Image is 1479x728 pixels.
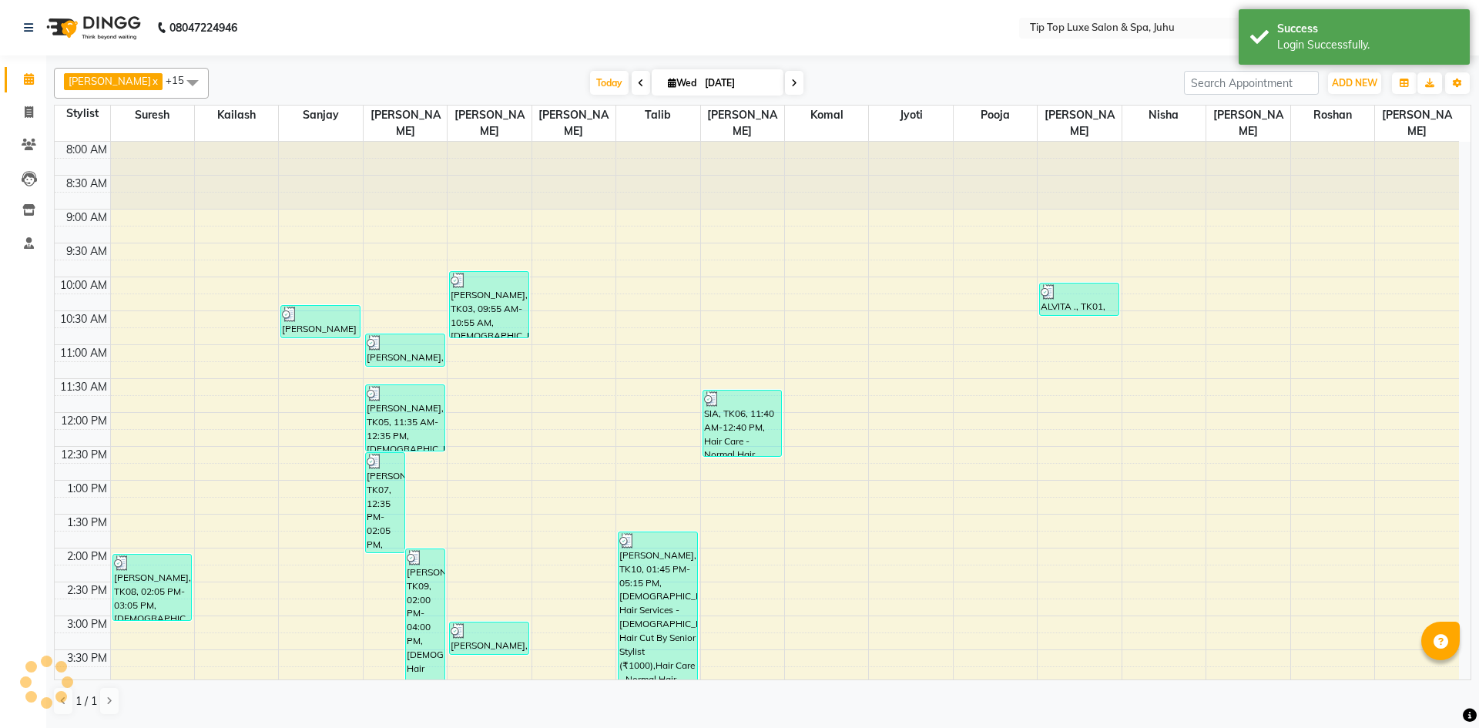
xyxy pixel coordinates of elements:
div: [PERSON_NAME], TK09, 02:00 PM-04:00 PM, [DEMOGRAPHIC_DATA] Hair Services - [DEMOGRAPHIC_DATA] Hai... [406,549,444,683]
input: 2025-09-03 [700,72,777,95]
button: ADD NEW [1328,72,1381,94]
div: [PERSON_NAME], TK08, 03:05 PM-03:35 PM, Groom Services - [PERSON_NAME] Trimming (₹200) [450,622,528,654]
div: SIA, TK06, 11:40 AM-12:40 PM, Hair Care - Normal Hair Wash For [DEMOGRAPHIC_DATA] Medium Hair Len... [703,391,782,456]
span: [PERSON_NAME] [69,75,151,87]
a: x [151,75,158,87]
div: Login Successfully. [1277,37,1458,53]
div: 12:00 PM [58,413,110,429]
div: [PERSON_NAME] ., TK02, 10:25 AM-10:55 AM, [DEMOGRAPHIC_DATA] Hair Services - [DEMOGRAPHIC_DATA] H... [281,306,360,337]
span: [PERSON_NAME] [1038,106,1121,141]
span: [PERSON_NAME] [364,106,447,141]
div: 10:00 AM [57,277,110,294]
span: Pooja [954,106,1037,125]
b: 08047224946 [169,6,237,49]
div: 1:30 PM [64,515,110,531]
div: Success [1277,21,1458,37]
span: [PERSON_NAME] [1375,106,1459,141]
div: 1:00 PM [64,481,110,497]
div: ALVITA ., TK01, 10:05 AM-10:35 AM, Threading - Eyebrow For [DEMOGRAPHIC_DATA] (₹100) [1040,283,1118,315]
div: 9:00 AM [63,210,110,226]
span: Kailash [195,106,278,125]
span: [PERSON_NAME] [532,106,615,141]
span: Jyoti [869,106,952,125]
span: Suresh [111,106,194,125]
span: Today [590,71,629,95]
div: [PERSON_NAME], TK04, 10:50 AM-11:20 AM, Groom Services - [PERSON_NAME] Trimming (₹200) [366,334,444,366]
span: Wed [664,77,700,89]
div: Stylist [55,106,110,122]
div: 12:30 PM [58,447,110,463]
div: [PERSON_NAME], TK05, 11:35 AM-12:35 PM, [DEMOGRAPHIC_DATA] Hair Services - [DEMOGRAPHIC_DATA] Hai... [366,385,444,451]
div: 9:30 AM [63,243,110,260]
span: [PERSON_NAME] [701,106,784,141]
span: [PERSON_NAME] [1206,106,1290,141]
span: Roshan [1291,106,1374,125]
span: Sanjay [279,106,362,125]
div: 2:30 PM [64,582,110,599]
div: 8:00 AM [63,142,110,158]
span: Talib [616,106,699,125]
div: 10:30 AM [57,311,110,327]
span: [PERSON_NAME] [448,106,531,141]
div: 11:30 AM [57,379,110,395]
div: 3:30 PM [64,650,110,666]
div: 3:00 PM [64,616,110,632]
span: 1 / 1 [75,693,97,710]
div: [PERSON_NAME], TK03, 09:55 AM-10:55 AM, [DEMOGRAPHIC_DATA] Hair Services - [DEMOGRAPHIC_DATA] Hai... [450,272,528,337]
div: [PERSON_NAME], TK08, 02:05 PM-03:05 PM, [DEMOGRAPHIC_DATA] Hair Services - [DEMOGRAPHIC_DATA] Hai... [113,555,192,620]
span: Komal [785,106,868,125]
div: [PERSON_NAME], TK07, 12:35 PM-02:05 PM, [DEMOGRAPHIC_DATA] Hair Services - [DEMOGRAPHIC_DATA] Hai... [366,453,404,552]
img: logo [39,6,145,49]
span: ADD NEW [1332,77,1377,89]
div: 8:30 AM [63,176,110,192]
div: 2:00 PM [64,549,110,565]
span: +15 [166,74,196,86]
span: Nisha [1122,106,1206,125]
div: 11:00 AM [57,345,110,361]
input: Search Appointment [1184,71,1319,95]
